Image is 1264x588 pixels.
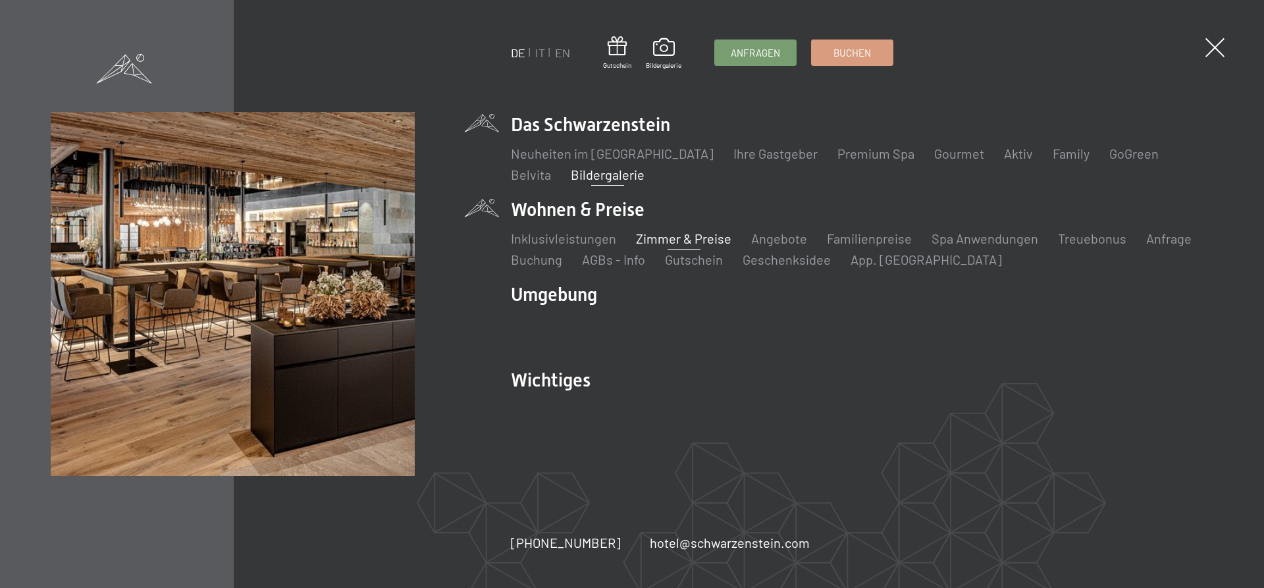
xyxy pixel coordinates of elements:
[555,45,570,60] a: EN
[1004,146,1033,161] a: Aktiv
[582,252,645,267] a: AGBs - Info
[603,36,631,70] a: Gutschein
[751,230,807,246] a: Angebote
[731,46,780,60] span: Anfragen
[636,230,731,246] a: Zimmer & Preise
[932,230,1038,246] a: Spa Anwendungen
[1109,146,1159,161] a: GoGreen
[646,38,681,70] a: Bildergalerie
[646,61,681,70] span: Bildergalerie
[511,45,525,60] a: DE
[1053,146,1090,161] a: Family
[650,533,810,552] a: hotel@schwarzenstein.com
[535,45,545,60] a: IT
[511,167,551,182] a: Belvita
[1146,230,1192,246] a: Anfrage
[1058,230,1126,246] a: Treuebonus
[812,40,893,65] a: Buchen
[851,252,1002,267] a: App. [GEOGRAPHIC_DATA]
[511,533,621,552] a: [PHONE_NUMBER]
[837,146,914,161] a: Premium Spa
[665,252,723,267] a: Gutschein
[603,61,631,70] span: Gutschein
[511,252,562,267] a: Buchung
[833,46,871,60] span: Buchen
[511,146,714,161] a: Neuheiten im [GEOGRAPHIC_DATA]
[743,252,831,267] a: Geschenksidee
[733,146,818,161] a: Ihre Gastgeber
[827,230,912,246] a: Familienpreise
[934,146,984,161] a: Gourmet
[511,535,621,550] span: [PHONE_NUMBER]
[571,167,645,182] a: Bildergalerie
[511,230,616,246] a: Inklusivleistungen
[715,40,796,65] a: Anfragen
